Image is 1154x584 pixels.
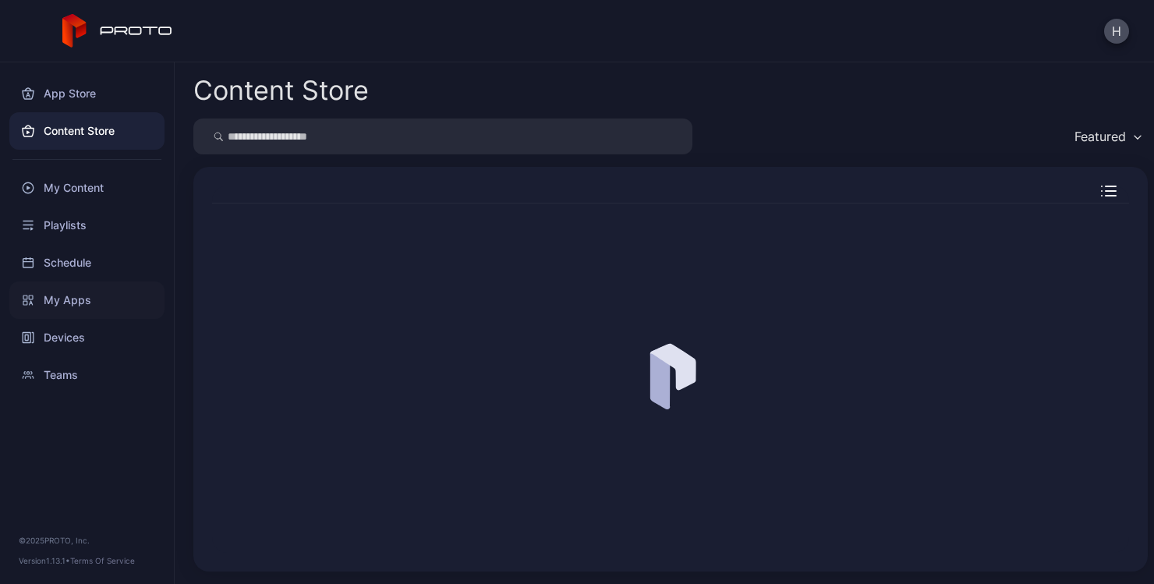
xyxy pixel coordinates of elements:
span: Version 1.13.1 • [19,556,70,565]
a: My Content [9,169,165,207]
a: Teams [9,356,165,394]
a: My Apps [9,281,165,319]
a: Content Store [9,112,165,150]
button: Featured [1067,119,1148,154]
a: Schedule [9,244,165,281]
a: App Store [9,75,165,112]
a: Playlists [9,207,165,244]
a: Devices [9,319,165,356]
a: Terms Of Service [70,556,135,565]
button: H [1104,19,1129,44]
div: © 2025 PROTO, Inc. [19,534,155,547]
div: Content Store [193,77,369,104]
div: Featured [1074,129,1126,144]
